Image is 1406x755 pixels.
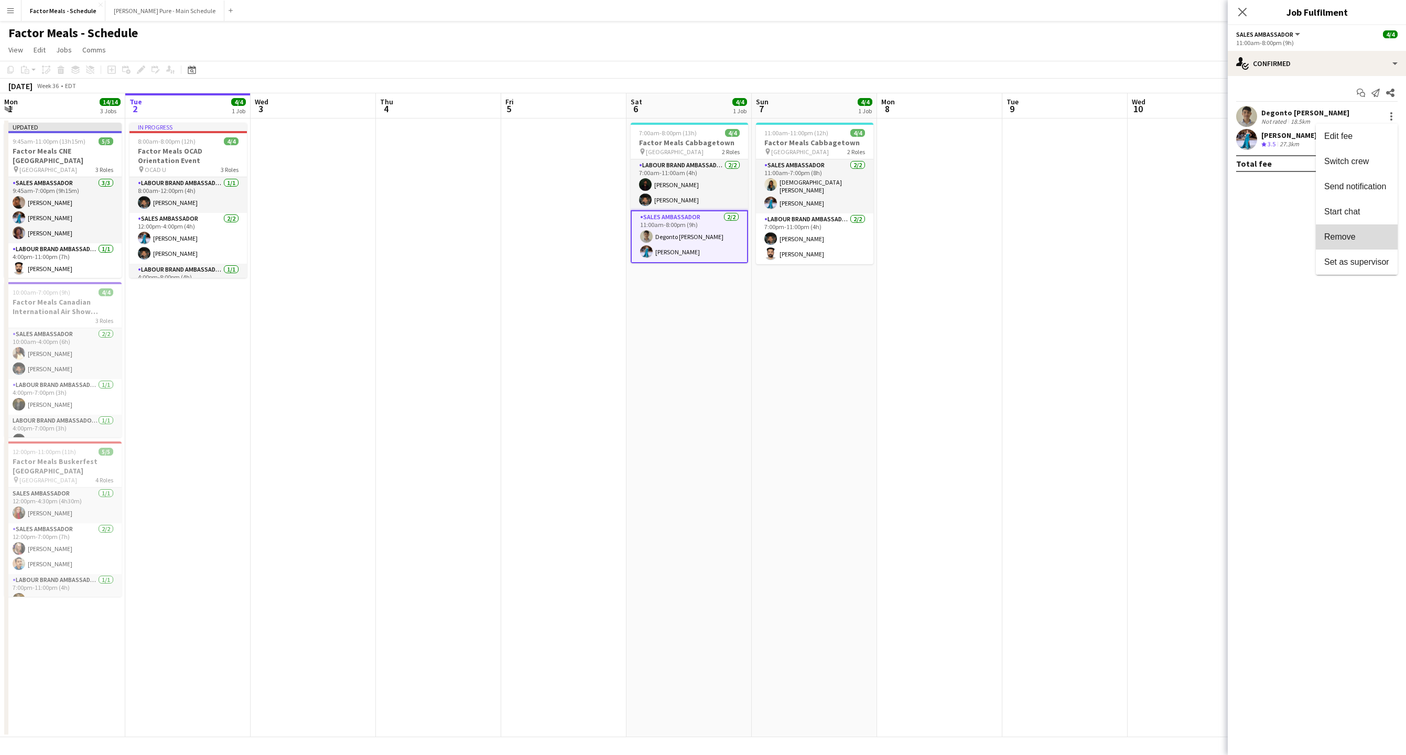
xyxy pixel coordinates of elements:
button: Remove [1316,224,1398,250]
button: Set as supervisor [1316,250,1398,275]
span: Switch crew [1324,156,1369,165]
button: Send notification [1316,174,1398,199]
span: Edit fee [1324,131,1353,140]
button: Edit fee [1316,124,1398,149]
span: Set as supervisor [1324,257,1389,266]
span: Start chat [1324,207,1360,215]
button: Switch crew [1316,149,1398,174]
span: Remove [1324,232,1356,241]
span: Send notification [1324,181,1386,190]
button: Start chat [1316,199,1398,224]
